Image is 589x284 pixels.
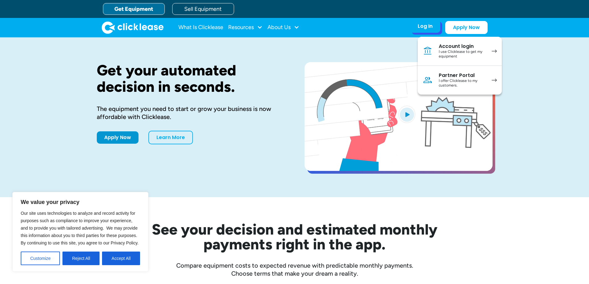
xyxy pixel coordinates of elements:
a: Learn More [148,131,193,144]
a: Account loginI use Clicklease to get my equipment [418,37,502,66]
div: Partner Portal [439,72,485,78]
div: The equipment you need to start or grow your business is now affordable with Clicklease. [97,105,285,121]
button: Customize [21,252,60,265]
img: arrow [492,78,497,82]
a: home [102,21,164,34]
div: I use Clicklease to get my equipment [439,49,485,59]
img: arrow [492,49,497,53]
img: Blue play button logo on a light blue circular background [399,106,415,123]
img: Bank icon [423,46,433,56]
a: Apply Now [445,21,488,34]
p: We value your privacy [21,198,140,206]
nav: Log In [418,37,502,95]
a: Apply Now [97,131,139,144]
div: Log In [418,23,433,29]
h2: See your decision and estimated monthly payments right in the app. [122,222,468,252]
a: open lightbox [305,62,493,171]
div: Account login [439,43,485,49]
div: About Us [267,21,299,34]
button: Accept All [102,252,140,265]
div: Resources [228,21,262,34]
div: Compare equipment costs to expected revenue with predictable monthly payments. Choose terms that ... [97,261,493,278]
div: We value your privacy [12,192,148,272]
img: Person icon [423,75,433,85]
a: Partner PortalI offer Clicklease to my customers. [418,66,502,95]
div: I offer Clicklease to my customers. [439,78,485,88]
a: Sell Equipment [172,3,234,15]
a: Get Equipment [103,3,165,15]
img: Clicklease logo [102,21,164,34]
button: Reject All [62,252,100,265]
h1: Get your automated decision in seconds. [97,62,285,95]
a: What Is Clicklease [178,21,223,34]
span: Our site uses technologies to analyze and record activity for purposes such as compliance to impr... [21,211,139,245]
